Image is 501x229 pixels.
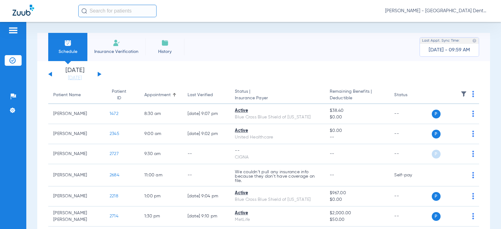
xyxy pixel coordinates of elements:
[432,192,441,201] span: P
[325,86,389,104] th: Remaining Benefits |
[461,91,467,97] img: filter.svg
[472,111,474,117] img: group-dot-blue.svg
[56,67,94,81] li: [DATE]
[330,128,384,134] span: $0.00
[330,114,384,121] span: $0.00
[235,95,320,101] span: Insurance Payer
[235,216,320,223] div: MetLife
[78,5,157,17] input: Search for patients
[472,193,474,199] img: group-dot-blue.svg
[110,194,118,198] span: 2218
[48,124,105,144] td: [PERSON_NAME]
[432,212,441,221] span: P
[472,172,474,178] img: group-dot-blue.svg
[183,144,230,164] td: --
[53,92,81,98] div: Patient Name
[48,164,105,186] td: [PERSON_NAME]
[8,27,18,34] img: hamburger-icon
[235,210,320,216] div: Active
[81,8,87,14] img: Search Icon
[110,214,118,218] span: 2714
[48,104,105,124] td: [PERSON_NAME]
[139,206,183,226] td: 1:30 PM
[183,124,230,144] td: [DATE] 9:02 PM
[389,164,431,186] td: Self-pay
[235,134,320,141] div: United Healthcare
[432,110,441,118] span: P
[330,152,334,156] span: --
[110,132,119,136] span: 2345
[472,39,477,43] img: last sync help info
[389,144,431,164] td: --
[110,152,119,156] span: 2727
[53,49,83,55] span: Schedule
[235,190,320,196] div: Active
[330,190,384,196] span: $967.00
[53,92,100,98] div: Patient Name
[432,150,441,159] span: P
[235,170,320,183] p: We couldn’t pull any insurance info because they don’t have coverage on file.
[389,104,431,124] td: --
[230,86,325,104] th: Status |
[330,173,334,177] span: --
[472,91,474,97] img: group-dot-blue.svg
[144,92,171,98] div: Appointment
[235,196,320,203] div: Blue Cross Blue Shield of [US_STATE]
[472,151,474,157] img: group-dot-blue.svg
[385,8,488,14] span: [PERSON_NAME] - [GEOGRAPHIC_DATA] Dental Care
[389,206,431,226] td: --
[144,92,178,98] div: Appointment
[139,144,183,164] td: 9:30 AM
[389,186,431,206] td: --
[330,95,384,101] span: Deductible
[330,216,384,223] span: $50.00
[92,49,141,55] span: Insurance Verification
[429,47,470,53] span: [DATE] - 09:59 AM
[183,104,230,124] td: [DATE] 9:07 PM
[183,164,230,186] td: --
[472,213,474,219] img: group-dot-blue.svg
[110,173,119,177] span: 2684
[432,130,441,138] span: P
[330,196,384,203] span: $0.00
[13,5,34,16] img: Zuub Logo
[235,128,320,134] div: Active
[389,86,431,104] th: Status
[183,186,230,206] td: [DATE] 9:04 PM
[472,131,474,137] img: group-dot-blue.svg
[330,134,384,141] span: --
[110,112,118,116] span: 1472
[422,38,460,44] span: Last Appt. Sync Time:
[235,148,320,154] div: --
[235,154,320,161] div: CIGNA
[235,114,320,121] div: Blue Cross Blue Shield of [US_STATE]
[113,39,120,47] img: Manual Insurance Verification
[139,186,183,206] td: 1:00 PM
[110,88,129,101] div: Patient ID
[48,144,105,164] td: [PERSON_NAME]
[48,206,105,226] td: [PERSON_NAME] [PERSON_NAME]
[389,124,431,144] td: --
[64,39,72,47] img: Schedule
[150,49,180,55] span: History
[188,92,225,98] div: Last Verified
[48,186,105,206] td: [PERSON_NAME]
[161,39,169,47] img: History
[330,210,384,216] span: $2,000.00
[56,75,94,81] a: [DATE]
[235,107,320,114] div: Active
[183,206,230,226] td: [DATE] 9:10 PM
[139,104,183,124] td: 8:30 AM
[139,124,183,144] td: 9:00 AM
[139,164,183,186] td: 11:00 AM
[188,92,213,98] div: Last Verified
[330,107,384,114] span: $38.40
[110,88,134,101] div: Patient ID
